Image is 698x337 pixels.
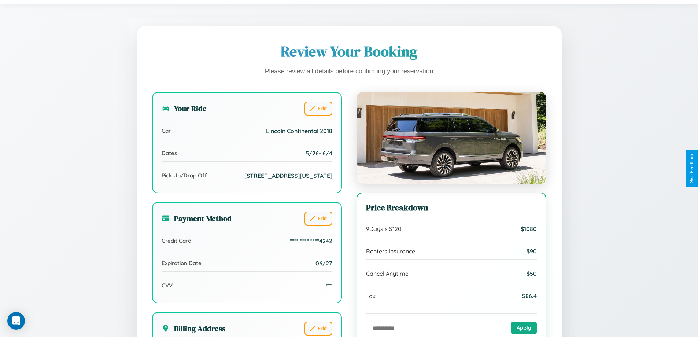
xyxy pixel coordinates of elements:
[7,312,25,330] div: Open Intercom Messenger
[162,237,191,244] span: Credit Card
[266,127,332,135] span: Lincoln Continental 2018
[511,322,537,334] button: Apply
[244,172,332,179] span: [STREET_ADDRESS][US_STATE]
[162,260,202,267] span: Expiration Date
[366,202,537,213] h3: Price Breakdown
[162,282,173,289] span: CVV
[162,127,171,134] span: Car
[304,102,332,116] button: Edit
[162,172,207,179] span: Pick Up/Drop Off
[152,41,546,61] h1: Review Your Booking
[522,292,537,300] span: $ 86.4
[152,66,546,77] p: Please review all details before confirming your reservation
[162,103,207,114] h3: Your Ride
[162,323,225,334] h3: Billing Address
[306,150,332,157] span: 5 / 26 - 6 / 4
[527,270,537,277] span: $ 50
[304,322,332,336] button: Edit
[315,260,332,267] span: 06/27
[689,154,694,183] div: Give Feedback
[366,292,376,300] span: Tax
[527,248,537,255] span: $ 90
[304,212,332,226] button: Edit
[366,225,402,232] span: 9 Days x $ 120
[162,213,232,224] h3: Payment Method
[521,225,537,232] span: $ 1080
[357,92,546,184] img: Lincoln Continental
[366,270,409,277] span: Cancel Anytime
[366,248,415,255] span: Renters Insurance
[162,150,177,157] span: Dates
